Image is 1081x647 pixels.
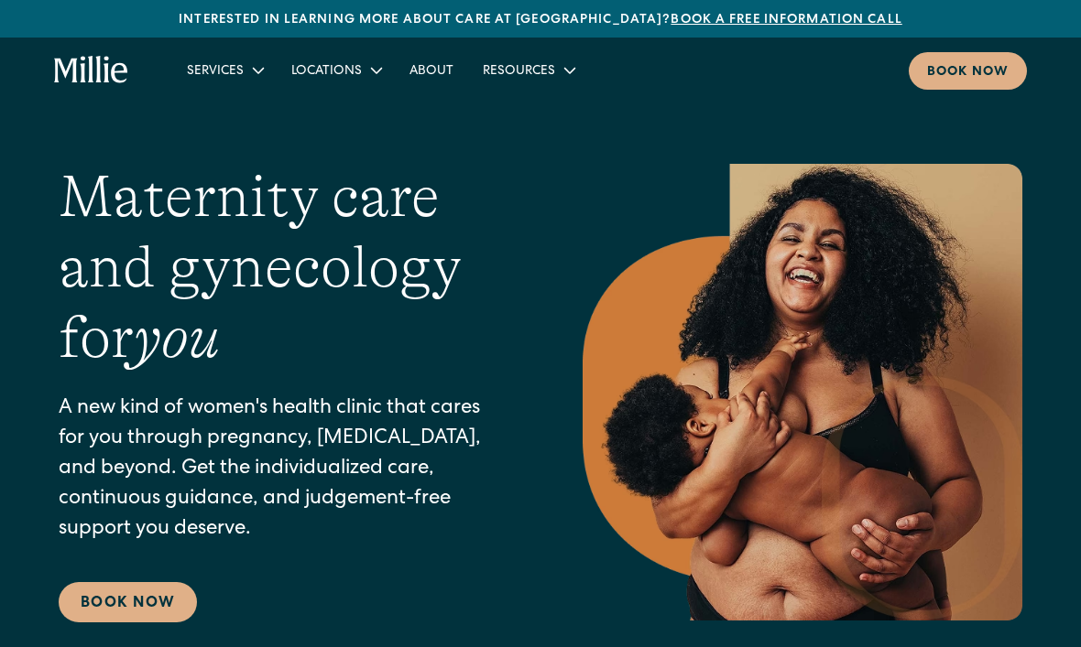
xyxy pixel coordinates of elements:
[291,62,362,81] div: Locations
[54,56,128,85] a: home
[59,394,509,545] p: A new kind of women's health clinic that cares for you through pregnancy, [MEDICAL_DATA], and bey...
[59,582,197,622] a: Book Now
[583,164,1022,620] img: Smiling mother with her baby in arms, celebrating body positivity and the nurturing bond of postp...
[927,63,1009,82] div: Book now
[134,305,220,371] em: you
[59,162,509,372] h1: Maternity care and gynecology for
[277,55,395,85] div: Locations
[483,62,555,81] div: Resources
[395,55,468,85] a: About
[187,62,244,81] div: Services
[909,52,1027,90] a: Book now
[468,55,588,85] div: Resources
[671,14,901,27] a: Book a free information call
[172,55,277,85] div: Services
